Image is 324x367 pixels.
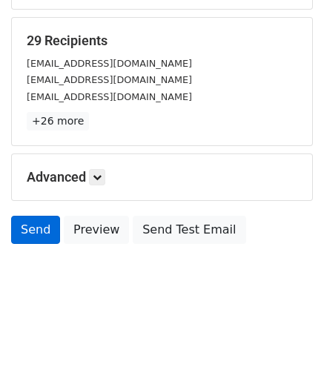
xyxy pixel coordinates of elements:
small: [EMAIL_ADDRESS][DOMAIN_NAME] [27,91,192,102]
small: [EMAIL_ADDRESS][DOMAIN_NAME] [27,74,192,85]
iframe: Chat Widget [250,296,324,367]
small: [EMAIL_ADDRESS][DOMAIN_NAME] [27,58,192,69]
a: Send [11,216,60,244]
a: +26 more [27,112,89,130]
h5: 29 Recipients [27,33,297,49]
a: Send Test Email [133,216,245,244]
h5: Advanced [27,169,297,185]
a: Preview [64,216,129,244]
